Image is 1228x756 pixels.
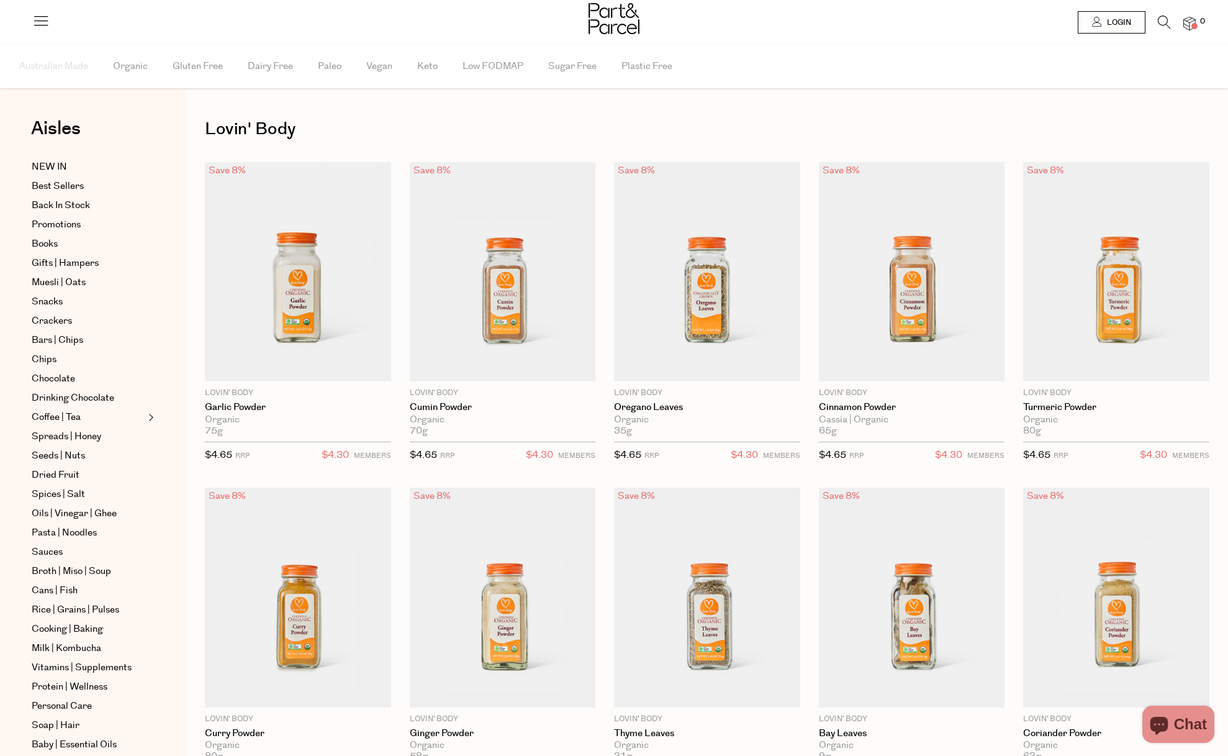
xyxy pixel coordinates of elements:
[32,680,145,695] a: Protein | Wellness
[763,451,800,460] small: MEMBERS
[935,447,962,463] span: $4.30
[819,728,1005,739] a: Bay Leaves
[32,737,145,752] a: Baby | Essential Oils
[1139,706,1218,746] inbox-online-store-chat: Shopify online store chat
[1023,414,1209,426] div: Organic
[614,162,659,179] div: Save 8%
[32,391,145,406] a: Drinking Chocolate
[248,45,293,88] span: Dairy Free
[32,487,145,502] a: Spices | Salt
[32,718,79,733] span: Soap | Hair
[1140,447,1167,463] span: $4.30
[32,737,117,752] span: Baby | Essential Oils
[32,583,145,598] a: Cans | Fish
[205,488,250,504] div: Save 8%
[967,451,1005,460] small: MEMBERS
[819,488,1005,708] img: Bay Leaves
[205,714,391,725] p: Lovin' Body
[32,294,145,309] a: Snacks
[440,451,454,460] small: RRP
[145,410,154,425] button: Expand/Collapse Coffee | Tea
[410,414,596,426] div: Organic
[614,162,800,382] img: Oregano Leaves
[205,488,391,708] img: Curry Powder
[614,414,800,426] div: Organic
[32,160,145,175] a: NEW IN
[32,256,99,271] span: Gifts | Hampers
[614,426,632,437] span: 35g
[32,371,75,386] span: Chocolate
[32,526,145,540] a: Pasta | Noodles
[410,388,596,399] p: Lovin' Body
[32,410,81,425] span: Coffee | Tea
[1023,488,1068,504] div: Save 8%
[32,603,119,617] span: Rice | Grains | Pulses
[19,45,88,88] span: Australian Made
[32,545,63,560] span: Sauces
[32,391,114,406] span: Drinking Chocolate
[1104,17,1131,28] span: Login
[32,410,145,425] a: Coffee | Tea
[32,506,145,521] a: Oils | Vinegar | Ghee
[614,402,800,413] a: Oregano Leaves
[205,388,391,399] p: Lovin' Body
[614,714,800,725] p: Lovin' Body
[205,162,391,382] img: Garlic Powder
[32,564,145,579] a: Broth | Miso | Soup
[849,451,864,460] small: RRP
[32,160,67,175] span: NEW IN
[819,162,864,179] div: Save 8%
[1023,402,1209,413] a: Turmeric Powder
[819,402,1005,413] a: Cinnamon Powder
[1023,426,1041,437] span: 80g
[410,488,454,504] div: Save 8%
[819,162,1005,382] img: Cinnamon Powder
[410,426,428,437] span: 70g
[614,488,800,708] img: Thyme Leaves
[614,388,800,399] p: Lovin' Body
[819,740,1005,751] div: Organic
[1023,728,1209,739] a: Coriander Powder
[32,564,111,579] span: Broth | Miso | Soup
[1023,488,1209,708] img: Coriander Powder
[819,449,846,462] span: $4.65
[32,680,107,695] span: Protein | Wellness
[32,179,145,194] a: Best Sellers
[32,371,145,386] a: Chocolate
[32,468,79,483] span: Dried Fruit
[32,352,145,367] a: Chips
[621,45,672,88] span: Plastic Free
[1183,17,1196,30] a: 0
[819,414,1005,426] div: Cassia | Organic
[1023,740,1209,751] div: Organic
[32,275,145,290] a: Muesli | Oats
[819,714,1005,725] p: Lovin' Body
[205,728,391,739] a: Curry Powder
[614,728,800,739] a: Thyme Leaves
[32,468,145,483] a: Dried Fruit
[410,162,596,382] img: Cumin Powder
[32,294,63,309] span: Snacks
[32,641,145,656] a: Milk | Kombucha
[32,699,92,714] span: Personal Care
[205,449,232,462] span: $4.65
[32,449,145,463] a: Seeds | Nuts
[32,333,83,348] span: Bars | Chips
[614,449,641,462] span: $4.65
[32,583,78,598] span: Cans | Fish
[205,414,391,426] div: Organic
[205,402,391,413] a: Garlic Powder
[410,449,437,462] span: $4.65
[32,603,145,617] a: Rice | Grains | Pulses
[173,45,223,88] span: Gluten Free
[205,426,223,437] span: 75g
[526,447,553,463] span: $4.30
[1023,162,1068,179] div: Save 8%
[558,451,595,460] small: MEMBERS
[32,314,145,329] a: Crackers
[32,526,97,540] span: Pasta | Noodles
[32,275,86,290] span: Muesli | Oats
[32,699,145,714] a: Personal Care
[644,451,659,460] small: RRP
[205,162,250,179] div: Save 8%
